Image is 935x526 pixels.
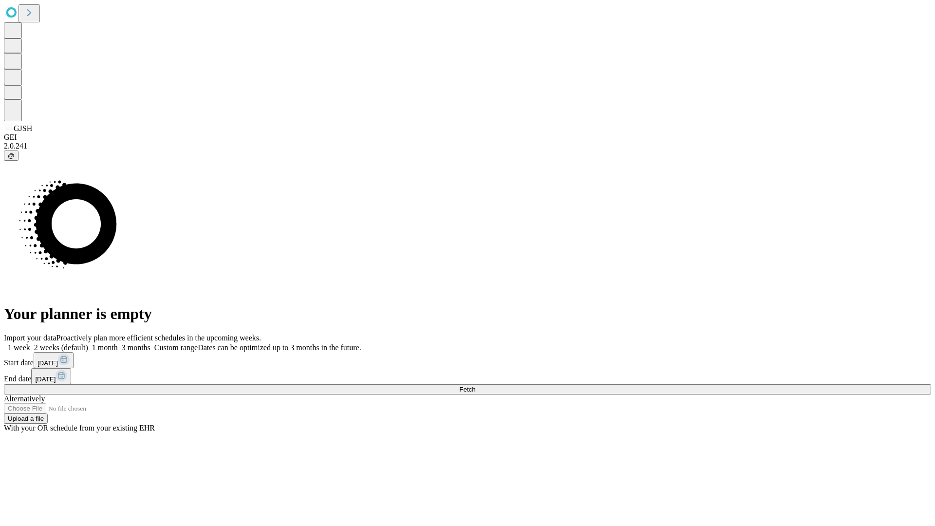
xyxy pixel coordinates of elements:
span: 1 week [8,343,30,352]
div: Start date [4,352,931,368]
div: 2.0.241 [4,142,931,150]
span: Fetch [459,386,475,393]
div: End date [4,368,931,384]
span: [DATE] [35,376,56,383]
span: Proactively plan more efficient schedules in the upcoming weeks. [56,334,261,342]
span: 1 month [92,343,118,352]
h1: Your planner is empty [4,305,931,323]
span: With your OR schedule from your existing EHR [4,424,155,432]
button: Upload a file [4,413,48,424]
span: Alternatively [4,394,45,403]
span: Import your data [4,334,56,342]
button: [DATE] [34,352,74,368]
span: @ [8,152,15,159]
button: Fetch [4,384,931,394]
span: [DATE] [37,359,58,367]
button: @ [4,150,19,161]
span: 3 months [122,343,150,352]
span: Custom range [154,343,198,352]
span: Dates can be optimized up to 3 months in the future. [198,343,361,352]
div: GEI [4,133,931,142]
button: [DATE] [31,368,71,384]
span: GJSH [14,124,32,132]
span: 2 weeks (default) [34,343,88,352]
